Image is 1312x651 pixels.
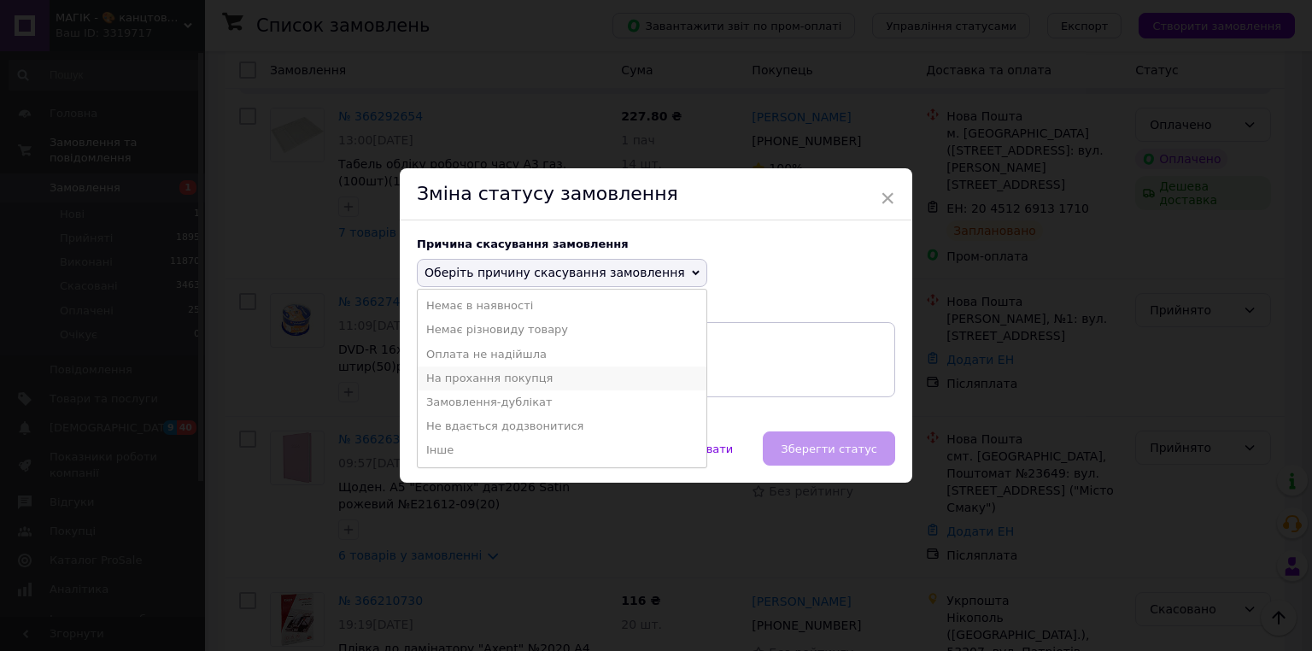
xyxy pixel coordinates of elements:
[418,438,706,462] li: Інше
[418,390,706,414] li: Замовлення-дублікат
[417,238,895,250] div: Причина скасування замовлення
[880,184,895,213] span: ×
[418,343,706,367] li: Оплата не надійшла
[425,266,685,279] span: Оберіть причину скасування замовлення
[418,294,706,318] li: Немає в наявності
[418,367,706,390] li: На прохання покупця
[400,168,912,220] div: Зміна статусу замовлення
[418,318,706,342] li: Немає різновиду товару
[418,414,706,438] li: Не вдається додзвонитися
